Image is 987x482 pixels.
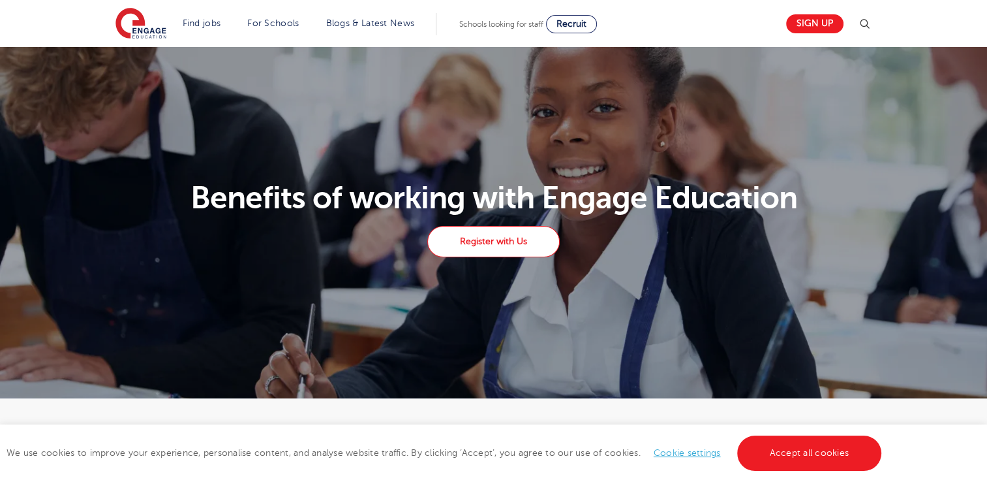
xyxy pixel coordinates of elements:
a: Sign up [786,14,843,33]
a: Cookie settings [654,448,721,458]
span: Recruit [556,19,586,29]
h1: Benefits of working with Engage Education [108,182,879,214]
img: Engage Education [115,8,166,40]
a: Register with Us [427,226,559,257]
a: Find jobs [183,18,221,28]
span: We use cookies to improve your experience, personalise content, and analyse website traffic. By c... [7,448,885,458]
a: Blogs & Latest News [326,18,415,28]
a: For Schools [247,18,299,28]
a: Accept all cookies [737,436,882,471]
a: Recruit [546,15,597,33]
span: Schools looking for staff [459,20,543,29]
